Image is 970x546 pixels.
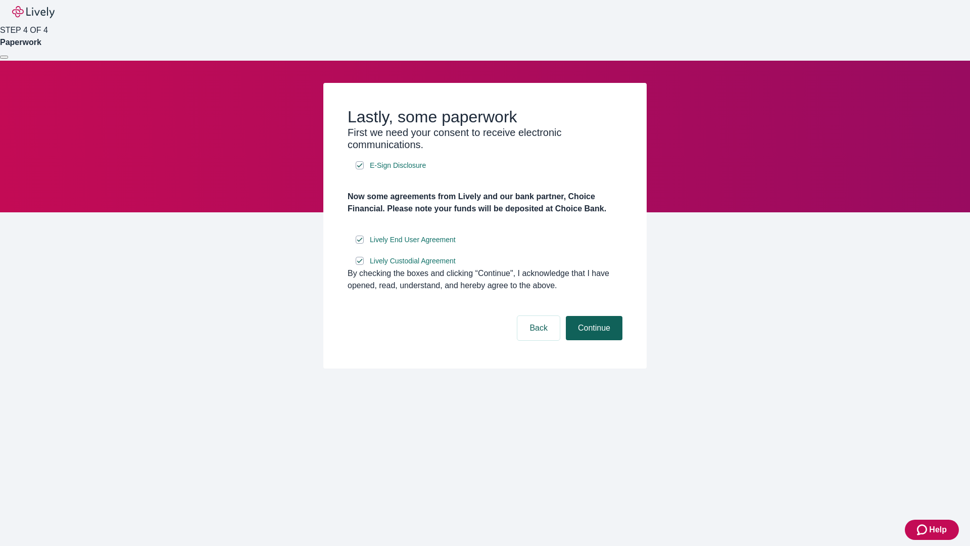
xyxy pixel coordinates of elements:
svg: Zendesk support icon [917,524,929,536]
button: Back [517,316,560,340]
div: By checking the boxes and clicking “Continue", I acknowledge that I have opened, read, understand... [348,267,622,292]
h3: First we need your consent to receive electronic communications. [348,126,622,151]
a: e-sign disclosure document [368,255,458,267]
h4: Now some agreements from Lively and our bank partner, Choice Financial. Please note your funds wi... [348,191,622,215]
span: Lively Custodial Agreement [370,256,456,266]
span: E-Sign Disclosure [370,160,426,171]
a: e-sign disclosure document [368,159,428,172]
a: e-sign disclosure document [368,234,458,246]
button: Zendesk support iconHelp [905,520,959,540]
button: Continue [566,316,622,340]
h2: Lastly, some paperwork [348,107,622,126]
span: Lively End User Agreement [370,235,456,245]
img: Lively [12,6,55,18]
span: Help [929,524,947,536]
